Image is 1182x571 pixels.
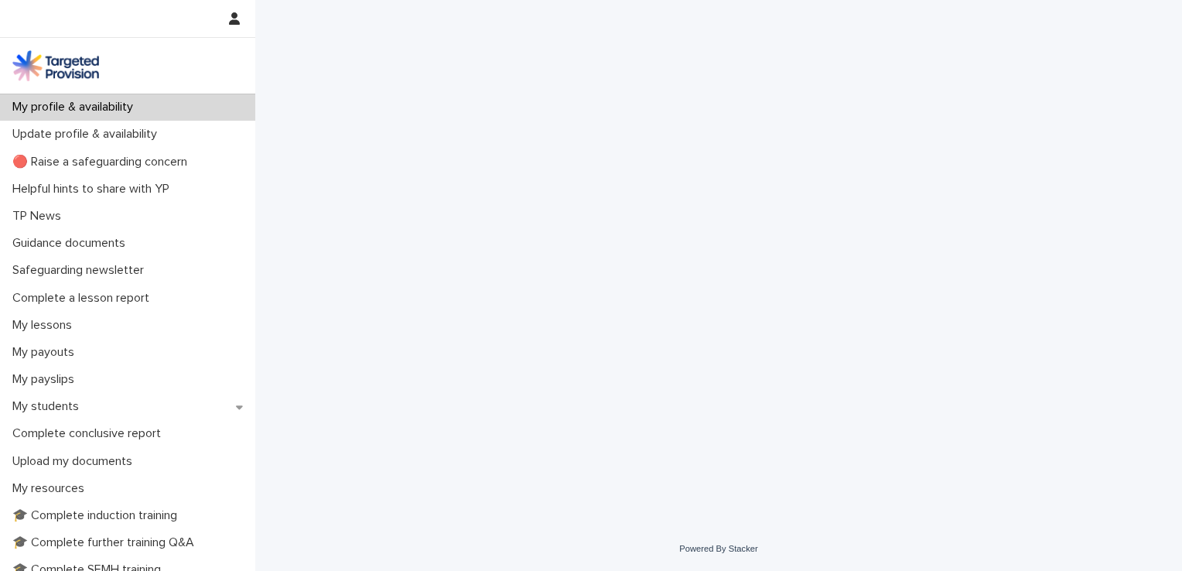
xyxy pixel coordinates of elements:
p: 🎓 Complete induction training [6,508,190,523]
p: My payouts [6,345,87,360]
p: Safeguarding newsletter [6,263,156,278]
p: Guidance documents [6,236,138,251]
p: 🔴 Raise a safeguarding concern [6,155,200,169]
a: Powered By Stacker [679,544,757,553]
p: TP News [6,209,73,224]
p: Upload my documents [6,454,145,469]
p: My profile & availability [6,100,145,115]
p: Update profile & availability [6,127,169,142]
p: My lessons [6,318,84,333]
p: 🎓 Complete further training Q&A [6,535,207,550]
p: Complete a lesson report [6,291,162,306]
p: My students [6,399,91,414]
img: M5nRWzHhSzIhMunXDL62 [12,50,99,81]
p: My resources [6,481,97,496]
p: My payslips [6,372,87,387]
p: Complete conclusive report [6,426,173,441]
p: Helpful hints to share with YP [6,182,182,197]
